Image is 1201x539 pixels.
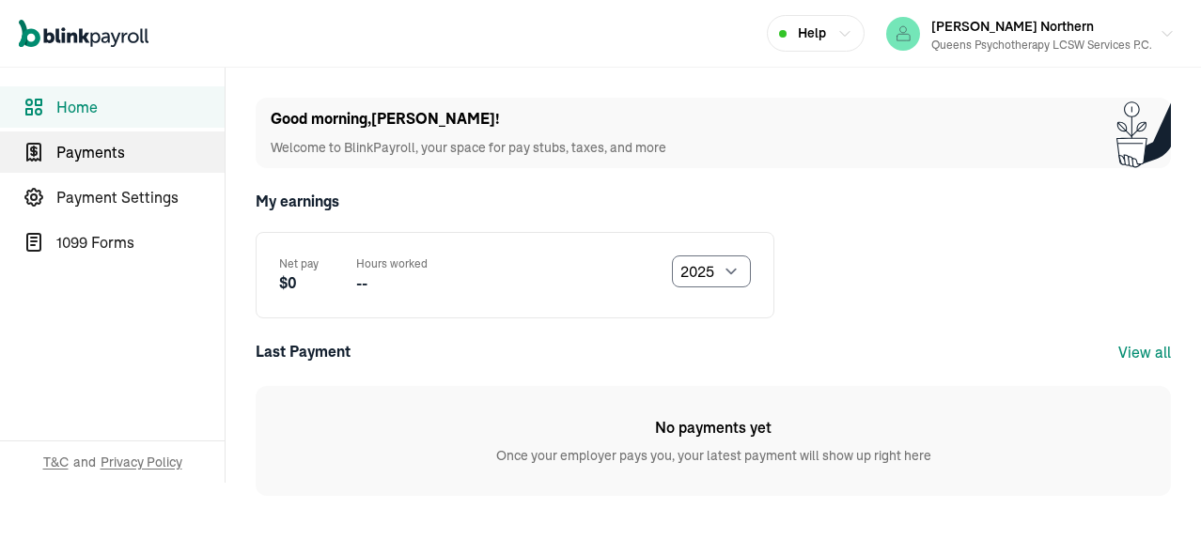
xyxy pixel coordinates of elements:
p: -- [356,272,428,295]
nav: Global [19,7,148,61]
span: 1099 Forms [56,231,225,254]
span: [PERSON_NAME] Northern [931,18,1094,35]
h1: No payments yet [655,416,772,439]
p: Welcome to BlinkPayroll, your space for pay stubs, taxes, and more [271,138,666,158]
span: Privacy Policy [101,453,182,471]
div: Queens Psychotherapy LCSW Services P.C. [931,37,1152,54]
span: Help [798,23,826,43]
div: Last Payment [256,341,351,363]
iframe: Chat Widget [888,336,1201,539]
p: Hours worked [356,255,428,272]
span: Payments [56,141,225,163]
span: T&C [43,453,69,471]
p: $0 [279,272,319,295]
button: [PERSON_NAME] NorthernQueens Psychotherapy LCSW Services P.C. [879,10,1182,57]
h1: Good morning , [PERSON_NAME] ! [271,108,666,131]
span: Home [56,96,225,118]
span: Payment Settings [56,186,225,208]
p: Net pay [279,255,319,272]
p: Once your employer pays you, your latest payment will show up right here [496,446,931,466]
h2: My earnings [256,191,1171,213]
img: Plant illustration [1116,98,1171,168]
button: Help [767,15,865,52]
